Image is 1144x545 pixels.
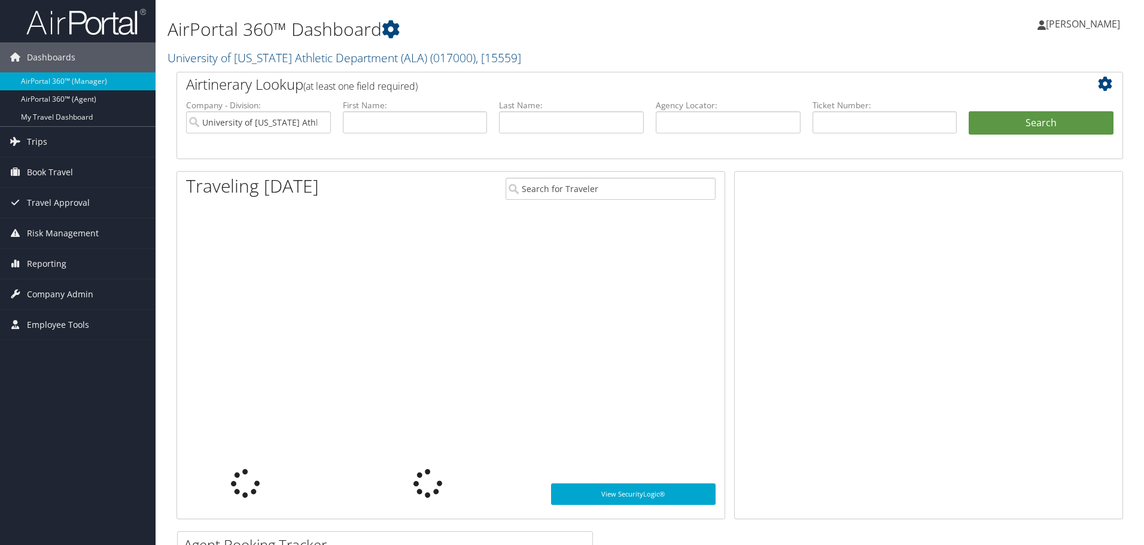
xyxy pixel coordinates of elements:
span: Employee Tools [27,310,89,340]
span: , [ 15559 ] [476,50,521,66]
a: View SecurityLogic® [551,483,716,505]
input: Search for Traveler [506,178,716,200]
img: airportal-logo.png [26,8,146,36]
label: First Name: [343,99,488,111]
span: Book Travel [27,157,73,187]
a: University of [US_STATE] Athletic Department (ALA) [168,50,521,66]
span: (at least one field required) [303,80,418,93]
label: Last Name: [499,99,644,111]
label: Agency Locator: [656,99,801,111]
h1: AirPortal 360™ Dashboard [168,17,811,42]
a: [PERSON_NAME] [1037,6,1132,42]
h1: Traveling [DATE] [186,173,319,199]
span: Dashboards [27,42,75,72]
span: Reporting [27,249,66,279]
span: Company Admin [27,279,93,309]
label: Ticket Number: [813,99,957,111]
button: Search [969,111,1113,135]
h2: Airtinerary Lookup [186,74,1035,95]
label: Company - Division: [186,99,331,111]
span: [PERSON_NAME] [1046,17,1120,31]
span: Travel Approval [27,188,90,218]
span: Trips [27,127,47,157]
span: ( 017000 ) [430,50,476,66]
span: Risk Management [27,218,99,248]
